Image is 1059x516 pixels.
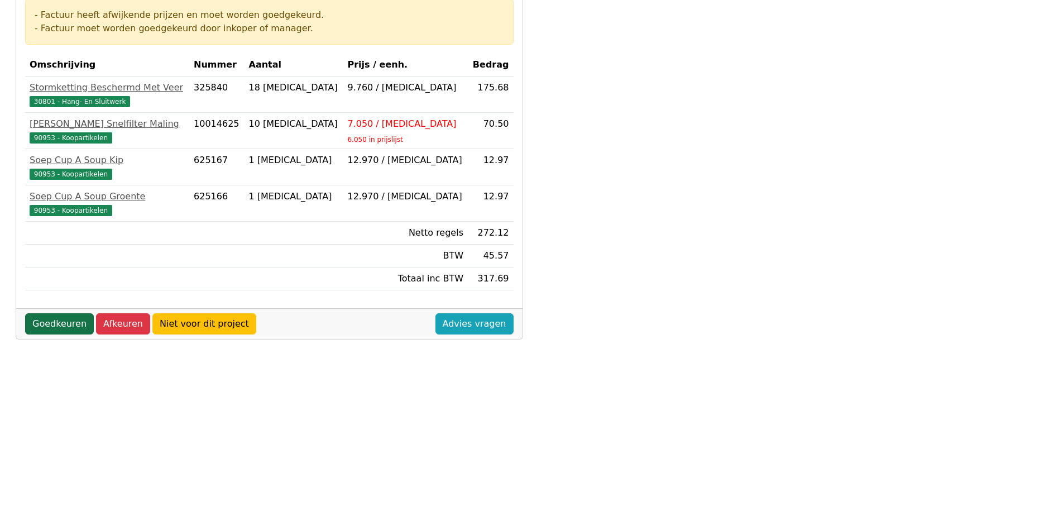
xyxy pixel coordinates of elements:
[468,54,514,77] th: Bedrag
[468,222,514,245] td: 272.12
[30,96,130,107] span: 30801 - Hang- En Sluitwerk
[30,190,185,203] div: Soep Cup A Soup Groente
[468,113,514,149] td: 70.50
[189,149,244,185] td: 625167
[343,245,468,267] td: BTW
[468,185,514,222] td: 12.97
[347,136,402,144] sub: 6.050 in prijslijst
[30,205,112,216] span: 90953 - Koopartikelen
[189,77,244,113] td: 325840
[30,117,185,131] div: [PERSON_NAME] Snelfilter Maling
[347,81,463,94] div: 9.760 / [MEDICAL_DATA]
[35,8,504,22] div: - Factuur heeft afwijkende prijzen en moet worden goedgekeurd.
[249,154,339,167] div: 1 [MEDICAL_DATA]
[249,190,339,203] div: 1 [MEDICAL_DATA]
[343,222,468,245] td: Netto regels
[468,267,514,290] td: 317.69
[347,154,463,167] div: 12.970 / [MEDICAL_DATA]
[25,313,94,335] a: Goedkeuren
[96,313,150,335] a: Afkeuren
[30,154,185,180] a: Soep Cup A Soup Kip90953 - Koopartikelen
[30,117,185,144] a: [PERSON_NAME] Snelfilter Maling90953 - Koopartikelen
[347,117,463,131] div: 7.050 / [MEDICAL_DATA]
[343,54,468,77] th: Prijs / eenh.
[249,117,339,131] div: 10 [MEDICAL_DATA]
[189,185,244,222] td: 625166
[25,54,189,77] th: Omschrijving
[468,149,514,185] td: 12.97
[435,313,514,335] a: Advies vragen
[189,113,244,149] td: 10014625
[30,190,185,217] a: Soep Cup A Soup Groente90953 - Koopartikelen
[30,154,185,167] div: Soep Cup A Soup Kip
[30,81,185,94] div: Stormketting Beschermd Met Veer
[35,22,504,35] div: - Factuur moet worden goedgekeurd door inkoper of manager.
[30,81,185,108] a: Stormketting Beschermd Met Veer30801 - Hang- En Sluitwerk
[30,132,112,144] span: 90953 - Koopartikelen
[152,313,256,335] a: Niet voor dit project
[245,54,343,77] th: Aantal
[347,190,463,203] div: 12.970 / [MEDICAL_DATA]
[468,245,514,267] td: 45.57
[30,169,112,180] span: 90953 - Koopartikelen
[249,81,339,94] div: 18 [MEDICAL_DATA]
[468,77,514,113] td: 175.68
[343,267,468,290] td: Totaal inc BTW
[189,54,244,77] th: Nummer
